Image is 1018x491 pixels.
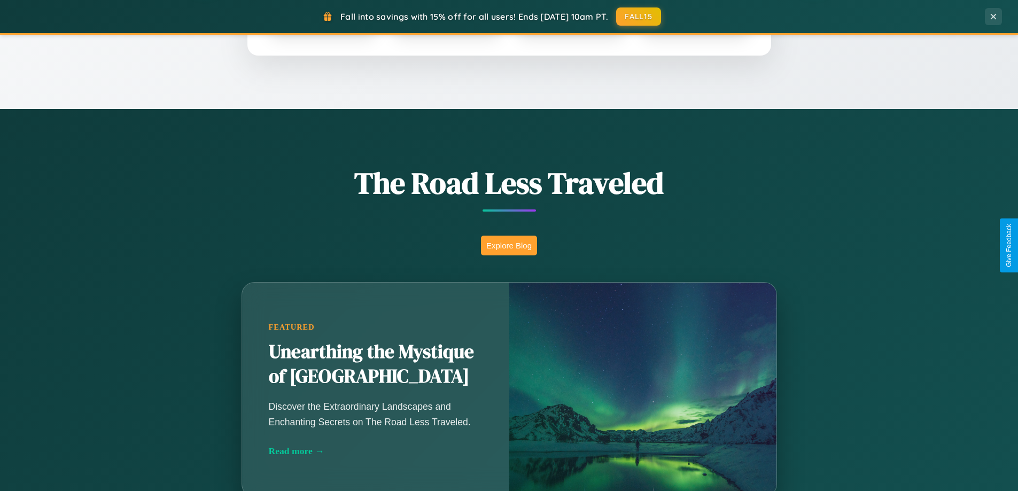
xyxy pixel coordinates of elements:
div: Featured [269,323,483,332]
button: Explore Blog [481,236,537,255]
div: Read more → [269,446,483,457]
span: Fall into savings with 15% off for all users! Ends [DATE] 10am PT. [340,11,608,22]
button: FALL15 [616,7,661,26]
div: Give Feedback [1005,224,1013,267]
h2: Unearthing the Mystique of [GEOGRAPHIC_DATA] [269,340,483,389]
p: Discover the Extraordinary Landscapes and Enchanting Secrets on The Road Less Traveled. [269,399,483,429]
h1: The Road Less Traveled [189,162,830,204]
